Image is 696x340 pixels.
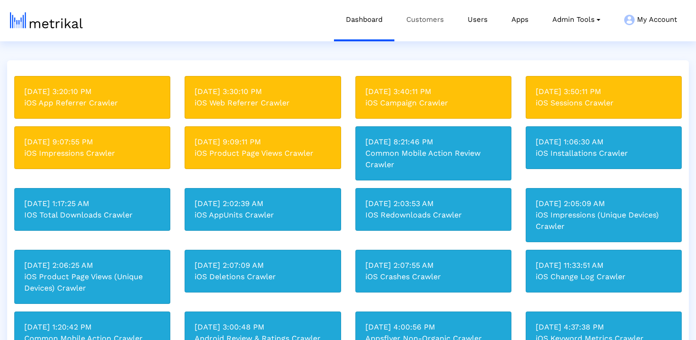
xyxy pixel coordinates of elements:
[365,198,501,209] div: [DATE] 2:03:53 AM
[536,86,672,97] div: [DATE] 3:50:11 PM
[24,198,160,209] div: [DATE] 1:17:25 AM
[195,209,331,221] div: iOS AppUnits Crawler
[536,97,672,109] div: iOS Sessions Crawler
[624,15,635,25] img: my-account-menu-icon.png
[365,260,501,271] div: [DATE] 2:07:55 AM
[365,97,501,109] div: iOS Campaign Crawler
[195,97,331,109] div: iOS Web Referrer Crawler
[365,271,501,283] div: iOS Crashes Crawler
[536,271,672,283] div: iOS Change Log Crawler
[24,209,160,221] div: IOS Total Downloads Crawler
[24,260,160,271] div: [DATE] 2:06:25 AM
[24,136,160,148] div: [DATE] 9:07:55 PM
[24,321,160,333] div: [DATE] 1:20:42 PM
[24,86,160,97] div: [DATE] 3:20:10 PM
[195,271,331,283] div: iOS Deletions Crawler
[536,321,672,333] div: [DATE] 4:37:38 PM
[536,198,672,209] div: [DATE] 2:05:09 AM
[24,148,160,159] div: iOS Impressions Crawler
[536,136,672,148] div: [DATE] 1:06:30 AM
[365,321,501,333] div: [DATE] 4:00:56 PM
[10,12,83,28] img: metrical-logo-light.png
[24,271,160,294] div: iOS Product Page Views (Unique Devices) Crawler
[195,198,331,209] div: [DATE] 2:02:39 AM
[195,86,331,97] div: [DATE] 3:30:10 PM
[536,148,672,159] div: iOS Installations Crawler
[365,136,501,148] div: [DATE] 8:21:46 PM
[195,260,331,271] div: [DATE] 2:07:09 AM
[365,148,501,170] div: Common Mobile Action Review Crawler
[195,321,331,333] div: [DATE] 3:00:48 PM
[195,148,331,159] div: iOS Product Page Views Crawler
[365,86,501,97] div: [DATE] 3:40:11 PM
[195,136,331,148] div: [DATE] 9:09:11 PM
[24,97,160,109] div: iOS App Referrer Crawler
[365,209,501,221] div: IOS Redownloads Crawler
[536,260,672,271] div: [DATE] 11:33:51 AM
[536,209,672,232] div: iOS Impressions (Unique Devices) Crawler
